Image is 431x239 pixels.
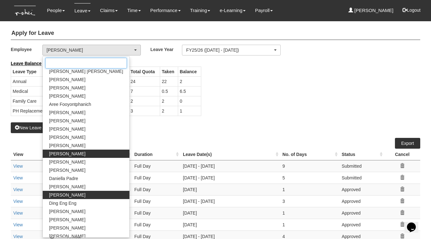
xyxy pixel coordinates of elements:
td: [DATE] - [DATE] [180,195,280,207]
button: [PERSON_NAME] [42,45,141,55]
span: [PERSON_NAME] [PERSON_NAME] [49,68,123,74]
td: Full Day [132,160,180,172]
span: Daniella Padre [49,175,78,182]
a: Time [127,3,141,18]
a: Claims [100,3,118,18]
td: 3 [280,195,339,207]
td: [DATE] [180,207,280,219]
td: Full Day [132,195,180,207]
td: Annual [11,76,53,86]
a: View [13,164,23,169]
button: Logout [398,3,425,18]
span: [PERSON_NAME] [49,76,85,83]
label: Leave Year [150,45,182,54]
span: [PERSON_NAME] [49,167,85,173]
b: Leave Balance [11,61,41,66]
span: [PERSON_NAME] [49,142,85,149]
a: Export [395,138,420,149]
td: 1 [280,207,339,219]
th: Duration : activate to sort column ascending [132,149,180,160]
span: [PERSON_NAME] [49,93,85,99]
a: Performance [150,3,181,18]
a: View [13,175,23,180]
a: e-Learning [220,3,246,18]
span: [PERSON_NAME] [49,109,85,116]
button: FY25/26 ([DATE] - [DATE]) [182,45,280,55]
td: Full Day [132,184,180,195]
th: Balance [178,67,201,76]
th: View [11,149,40,160]
a: View [13,187,23,192]
td: 5 [280,172,339,184]
span: [PERSON_NAME] [49,159,85,165]
a: People [47,3,65,18]
td: 2 [160,106,178,116]
span: [PERSON_NAME] [49,184,85,190]
a: View [13,210,23,216]
td: 6.5 [178,86,201,96]
input: Search [45,58,127,68]
td: 9 [280,160,339,172]
td: Submitted [339,172,384,184]
div: FY25/26 ([DATE] - [DATE]) [186,47,272,53]
td: 2 [160,96,178,106]
span: [PERSON_NAME] [49,208,85,215]
a: [PERSON_NAME] [348,3,394,18]
th: Leave Type [11,67,53,76]
td: Family Care [11,96,53,106]
h4: Apply for Leave [11,27,420,40]
td: [DATE] - [DATE] [180,172,280,184]
div: [PERSON_NAME] [47,47,133,53]
span: [PERSON_NAME] [49,134,85,140]
a: Leave [74,3,91,18]
span: [PERSON_NAME] [49,85,85,91]
td: 1 [178,106,201,116]
td: [DATE] - [DATE] [180,160,280,172]
a: View [13,234,23,239]
th: Total Quota [129,67,160,76]
td: Full Day [132,219,180,230]
td: [DATE] [180,219,280,230]
td: 7 [129,86,160,96]
td: Approved [339,207,384,219]
button: New Leave Application [11,122,68,133]
td: Full Day [132,207,180,219]
td: 0.5 [160,86,178,96]
td: 1 [280,219,339,230]
td: Submitted [339,160,384,172]
th: Cancel [384,149,420,160]
th: Taken [160,67,178,76]
th: Status : activate to sort column ascending [339,149,384,160]
a: View [13,222,23,227]
a: Training [190,3,210,18]
td: 1 [280,184,339,195]
iframe: chat widget [404,214,425,233]
a: Payroll [255,3,273,18]
td: Approved [339,195,384,207]
span: [PERSON_NAME] [49,216,85,223]
span: [PERSON_NAME] [49,151,85,157]
label: Employee [11,45,42,54]
td: 0 [178,96,201,106]
th: Leave Date(s) : activate to sort column ascending [180,149,280,160]
th: Edit [40,149,65,160]
span: Ding Eng Eng [49,200,76,206]
span: Aree Fooyontphanich [49,101,91,107]
th: No. of Days : activate to sort column ascending [280,149,339,160]
td: 2 [178,76,201,86]
td: PH Replacement [11,106,53,116]
span: [PERSON_NAME] [49,126,85,132]
span: [PERSON_NAME] [49,118,85,124]
td: Medical [11,86,53,96]
td: 22 [160,76,178,86]
td: Full Day [132,172,180,184]
td: 2 [129,96,160,106]
td: [DATE] [180,184,280,195]
span: [PERSON_NAME] [49,192,85,198]
span: [PERSON_NAME] [49,225,85,231]
td: Approved [339,219,384,230]
td: 3 [129,106,160,116]
td: Approved [339,184,384,195]
a: View [13,199,23,204]
td: 24 [129,76,160,86]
